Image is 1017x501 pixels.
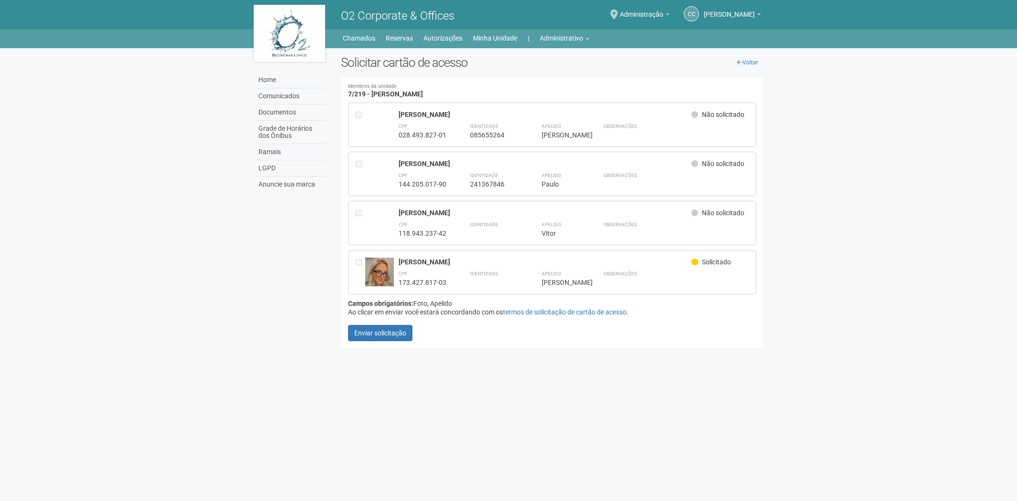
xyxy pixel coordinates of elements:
div: Paulo [542,180,580,188]
div: 028.493.827-01 [399,131,446,139]
strong: CPF [399,173,408,178]
div: [PERSON_NAME] [542,131,580,139]
img: logo.jpg [254,5,325,62]
span: O2 Corporate & Offices [341,9,454,22]
a: Home [256,72,327,88]
a: Ramais [256,144,327,160]
div: Entre em contato com a Aministração para solicitar o cancelamento ou 2a via [356,258,365,287]
img: user.jpg [365,258,394,309]
a: termos de solicitação de cartão de acesso [503,308,627,316]
a: Administração [620,12,669,20]
a: Documentos [256,104,327,121]
strong: Observações [604,124,637,129]
a: Administrativo [540,31,589,45]
span: Solicitado [702,258,731,266]
strong: Identidade [470,173,498,178]
strong: Apelido [542,124,561,129]
a: Autorizações [423,31,462,45]
div: [PERSON_NAME] [399,209,692,217]
a: LGPD [256,160,327,177]
a: [PERSON_NAME] [704,12,761,20]
strong: Apelido [542,271,561,276]
h2: Solicitar cartão de acesso [341,55,764,70]
strong: Identidade [470,271,498,276]
a: Anuncie sua marca [256,177,327,192]
strong: Observações [604,173,637,178]
strong: Identidade [470,124,498,129]
div: 173.427.817-03 [399,278,446,287]
div: Foto, Apelido [348,299,757,308]
strong: Campos obrigatórios: [348,300,413,307]
a: Minha Unidade [473,31,517,45]
h4: 7/219 - [PERSON_NAME] [348,84,757,98]
a: Reservas [386,31,413,45]
strong: CPF [399,222,408,227]
strong: Apelido [542,222,561,227]
span: Camila Catarina Lima [704,1,755,18]
span: Não solicitado [702,111,744,118]
div: 085655264 [470,131,518,139]
a: | [528,31,529,45]
span: Não solicitado [702,160,744,167]
strong: Observações [604,222,637,227]
div: 118.943.237-42 [399,229,446,238]
small: Membros da unidade [348,84,757,89]
div: Vitor [542,229,580,238]
span: Administração [620,1,663,18]
div: [PERSON_NAME] [399,258,692,266]
a: Comunicados [256,88,327,104]
div: [PERSON_NAME] [399,159,692,168]
strong: Observações [604,271,637,276]
div: Ao clicar em enviar você estará concordando com os . [348,308,757,316]
div: [PERSON_NAME] [399,110,692,119]
strong: CPF [399,271,408,276]
strong: Identidade [470,222,498,227]
div: [PERSON_NAME] [542,278,580,287]
strong: Apelido [542,173,561,178]
span: Não solicitado [702,209,744,217]
a: Chamados [343,31,375,45]
strong: CPF [399,124,408,129]
a: CC [684,6,699,21]
div: 241367846 [470,180,518,188]
div: 144.205.017-90 [399,180,446,188]
button: Enviar solicitação [348,325,412,341]
a: Voltar [732,55,763,70]
a: Grade de Horários dos Ônibus [256,121,327,144]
